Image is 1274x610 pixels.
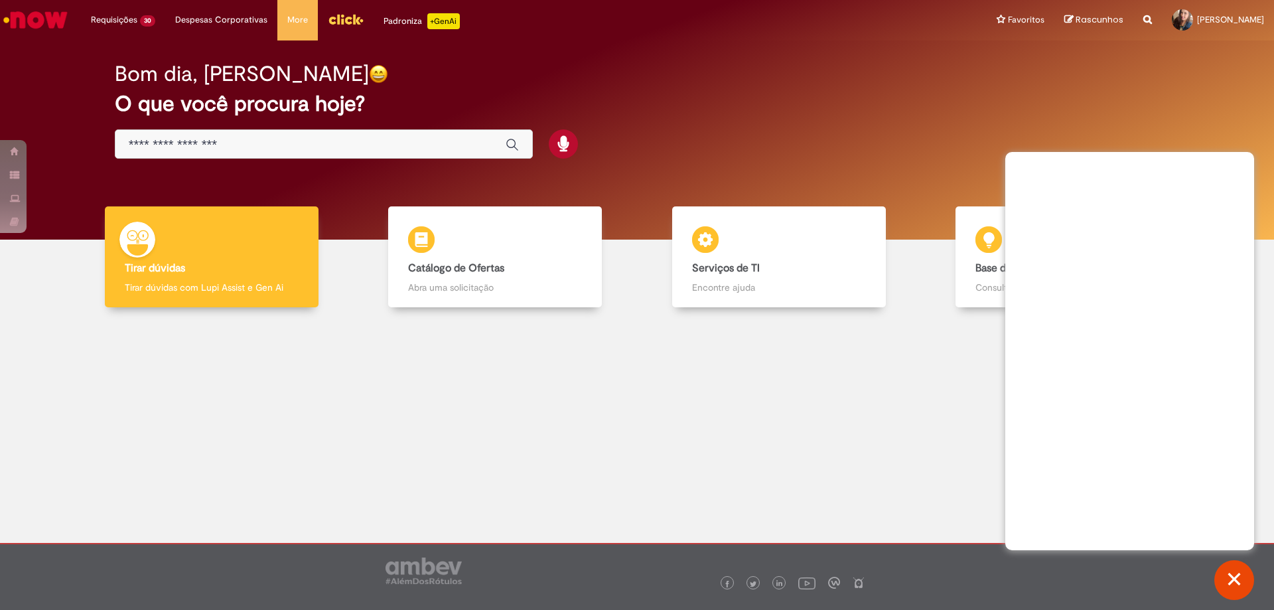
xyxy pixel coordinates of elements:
[750,581,756,587] img: logo_footer_twitter.png
[724,581,731,587] img: logo_footer_facebook.png
[1064,14,1123,27] a: Rascunhos
[1,7,70,33] img: ServiceNow
[408,281,582,294] p: Abra uma solicitação
[115,92,1160,115] h2: O que você procura hoje?
[1197,14,1264,25] span: [PERSON_NAME]
[115,62,369,86] h2: Bom dia, [PERSON_NAME]
[328,9,364,29] img: click_logo_yellow_360x200.png
[125,281,299,294] p: Tirar dúvidas com Lupi Assist e Gen Ai
[175,13,267,27] span: Despesas Corporativas
[853,577,865,589] img: logo_footer_naosei.png
[354,206,638,308] a: Catálogo de Ofertas Abra uma solicitação
[828,577,840,589] img: logo_footer_workplace.png
[1076,13,1123,26] span: Rascunhos
[91,13,137,27] span: Requisições
[369,64,388,84] img: happy-face.png
[798,574,815,591] img: logo_footer_youtube.png
[125,262,185,275] b: Tirar dúvidas
[70,206,354,308] a: Tirar dúvidas Tirar dúvidas com Lupi Assist e Gen Ai
[386,558,462,584] img: logo_footer_ambev_rotulo_gray.png
[975,281,1149,294] p: Consulte e aprenda
[408,262,504,275] b: Catálogo de Ofertas
[1005,152,1254,550] iframe: Suporte do Bate-Papo
[921,206,1205,308] a: Base de Conhecimento Consulte e aprenda
[140,15,155,27] span: 30
[637,206,921,308] a: Serviços de TI Encontre ajuda
[975,262,1085,275] b: Base de Conhecimento
[692,262,760,275] b: Serviços de TI
[1214,560,1254,600] button: Fechar conversa de suporte
[287,13,308,27] span: More
[384,13,460,29] div: Padroniza
[776,580,783,588] img: logo_footer_linkedin.png
[427,13,460,29] p: +GenAi
[1008,13,1044,27] span: Favoritos
[692,281,866,294] p: Encontre ajuda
